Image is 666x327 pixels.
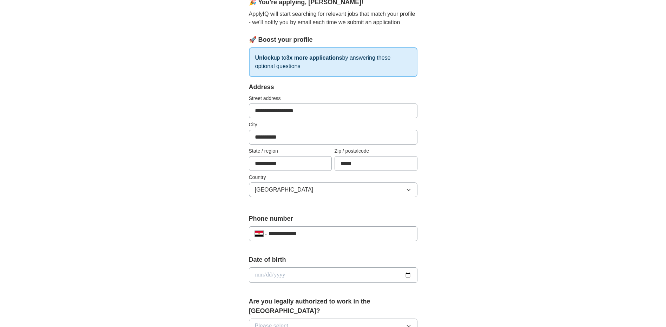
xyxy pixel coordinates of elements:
label: Date of birth [249,255,417,265]
label: Are you legally authorized to work in the [GEOGRAPHIC_DATA]? [249,297,417,316]
div: 🚀 Boost your profile [249,35,417,45]
button: [GEOGRAPHIC_DATA] [249,182,417,197]
label: Country [249,174,417,181]
strong: 3x more applications [286,55,342,61]
p: up to by answering these optional questions [249,47,417,77]
label: Street address [249,95,417,102]
div: Address [249,82,417,92]
strong: Unlock [255,55,274,61]
label: Phone number [249,214,417,223]
p: ApplyIQ will start searching for relevant jobs that match your profile - we'll notify you by emai... [249,10,417,27]
label: Zip / postalcode [335,147,417,155]
label: City [249,121,417,128]
label: State / region [249,147,332,155]
span: [GEOGRAPHIC_DATA] [255,186,314,194]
